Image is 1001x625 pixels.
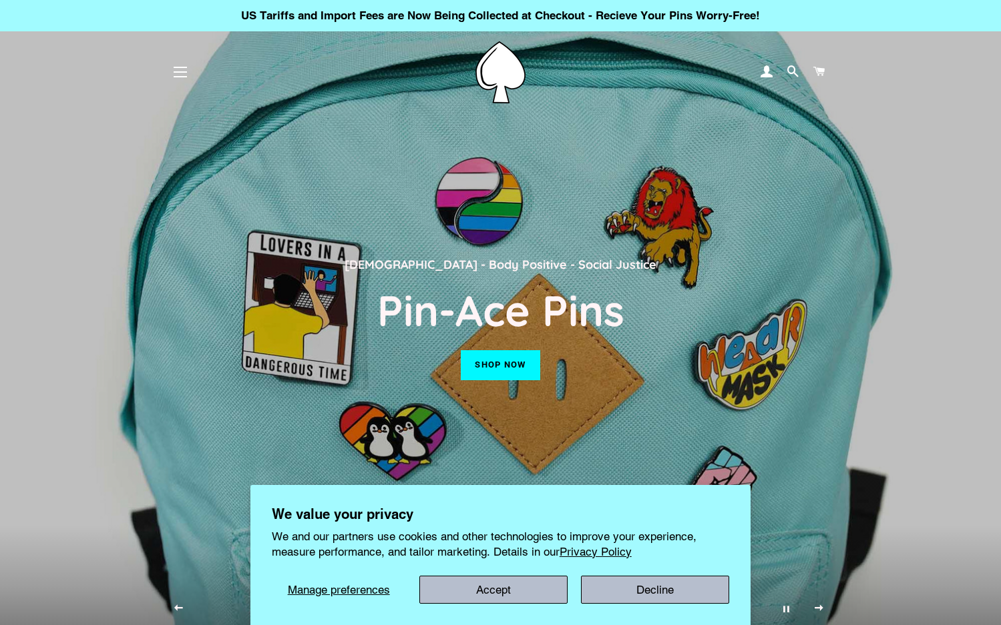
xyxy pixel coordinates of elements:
button: Next slide [802,592,835,625]
button: Pause slideshow [770,592,803,625]
button: Accept [419,576,568,604]
h2: We value your privacy [272,506,730,522]
a: Privacy Policy [560,545,632,558]
button: Previous slide [162,592,195,625]
p: We and our partners use cookies and other technologies to improve your experience, measure perfor... [272,529,730,558]
a: Shop now [461,350,540,380]
button: Decline [581,576,729,604]
span: Manage preferences [288,583,390,596]
img: Pin-Ace [475,41,526,103]
h2: Pin-Ace Pins [176,283,825,337]
button: Manage preferences [272,576,406,604]
p: [DEMOGRAPHIC_DATA] - Body Positive - Social Justice [176,255,825,273]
